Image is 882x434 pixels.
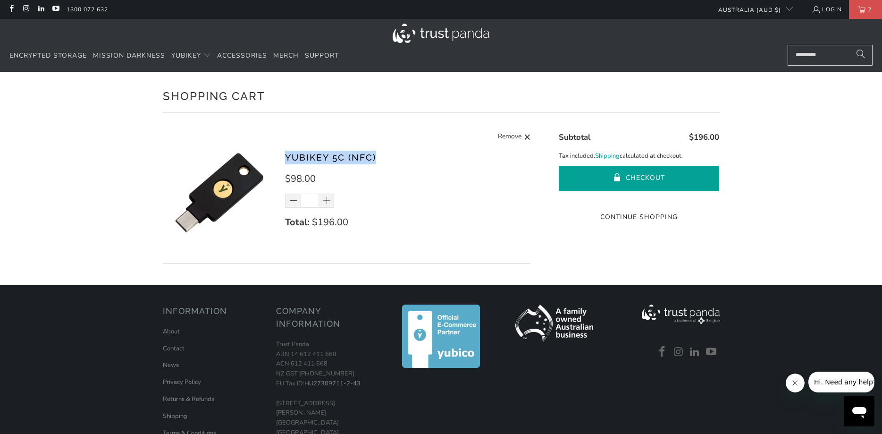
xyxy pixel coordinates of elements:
[9,51,87,60] span: Encrypted Storage
[393,24,489,43] img: Trust Panda Australia
[705,346,719,358] a: Trust Panda Australia on YouTube
[163,136,276,249] img: YubiKey 5C (NFC)
[655,346,670,358] a: Trust Panda Australia on Facebook
[22,6,30,13] a: Trust Panda Australia on Instagram
[304,379,361,388] a: HU27309711-2-43
[171,45,211,67] summary: YubiKey
[163,412,187,420] a: Shipping
[163,378,201,386] a: Privacy Policy
[559,166,719,191] button: Checkout
[688,346,702,358] a: Trust Panda Australia on LinkedIn
[163,327,180,336] a: About
[273,51,299,60] span: Merch
[285,216,310,229] strong: Total:
[7,6,15,13] a: Trust Panda Australia on Facebook
[163,86,720,105] h1: Shopping Cart
[498,131,531,143] a: Remove
[808,372,874,392] iframe: Message from company
[93,51,165,60] span: Mission Darkness
[273,45,299,67] a: Merch
[171,51,201,60] span: YubiKey
[217,45,267,67] a: Accessories
[6,7,68,14] span: Hi. Need any help?
[217,51,267,60] span: Accessories
[559,212,719,222] a: Continue Shopping
[285,172,316,185] span: $98.00
[672,346,686,358] a: Trust Panda Australia on Instagram
[595,151,620,161] a: Shipping
[812,4,842,15] a: Login
[37,6,45,13] a: Trust Panda Australia on LinkedIn
[689,132,719,143] span: $196.00
[786,374,805,392] iframe: Close message
[849,45,873,66] button: Search
[9,45,87,67] a: Encrypted Storage
[559,132,590,143] span: Subtotal
[93,45,165,67] a: Mission Darkness
[305,51,339,60] span: Support
[67,4,108,15] a: 1300 072 632
[498,131,521,143] span: Remove
[285,152,376,162] a: YubiKey 5C (NFC)
[559,151,719,161] p: Tax included. calculated at checkout.
[312,216,348,229] span: $196.00
[9,45,339,67] nav: Translation missing: en.navigation.header.main_nav
[305,45,339,67] a: Support
[788,45,873,66] input: Search...
[163,395,214,403] a: Returns & Refunds
[51,6,59,13] a: Trust Panda Australia on YouTube
[163,344,185,353] a: Contact
[163,361,179,369] a: News
[844,396,874,426] iframe: Button to launch messaging window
